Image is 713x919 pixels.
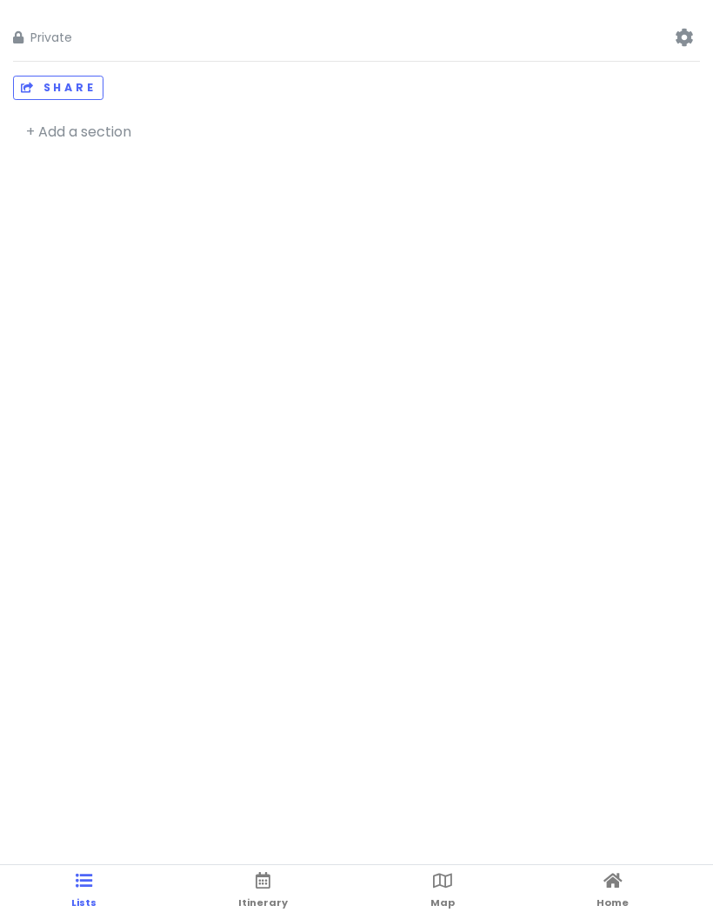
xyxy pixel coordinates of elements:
a: + Add a section [26,122,131,142]
a: Home [596,865,629,919]
a: Map [430,865,455,919]
button: Share [13,76,103,101]
span: Map [430,896,455,909]
span: Home [596,896,629,909]
a: Itinerary [238,865,288,919]
span: Itinerary [238,896,288,909]
a: Lists [71,865,97,919]
span: Lists [71,896,97,909]
span: Private [13,28,72,47]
